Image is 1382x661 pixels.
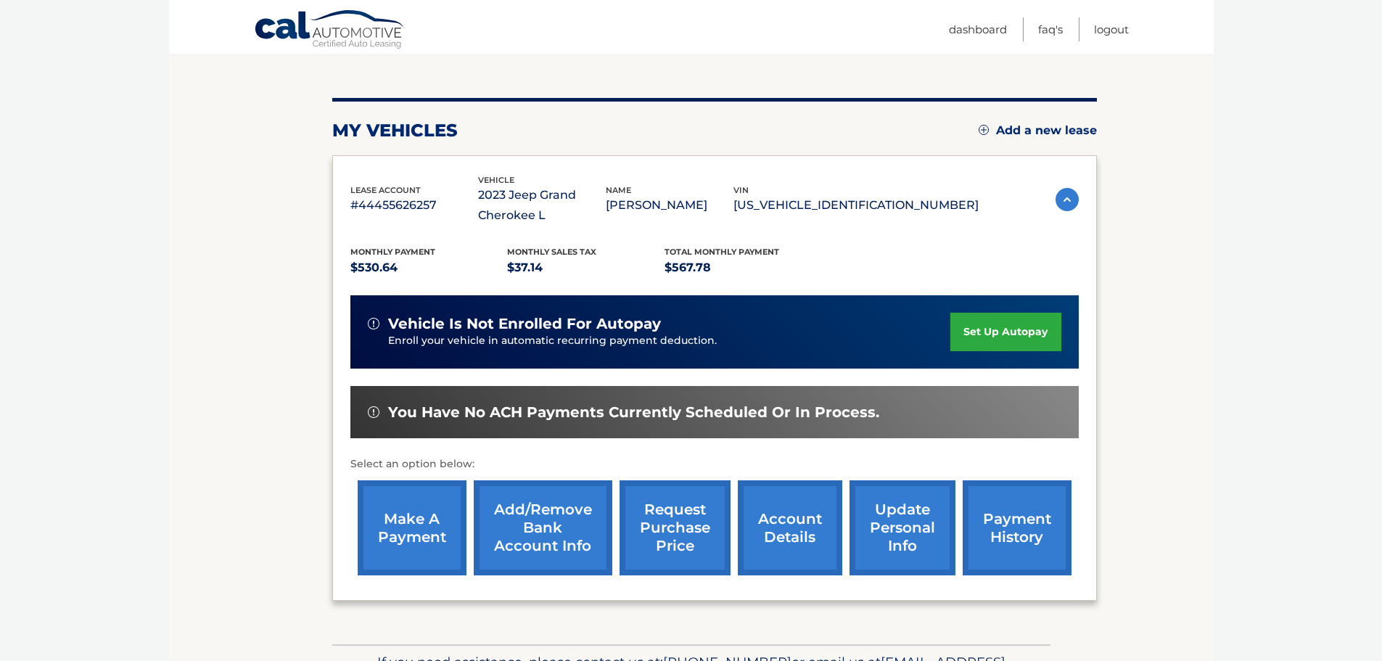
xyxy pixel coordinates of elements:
[507,247,596,257] span: Monthly sales Tax
[350,456,1079,473] p: Select an option below:
[1038,17,1063,41] a: FAQ's
[606,195,733,215] p: [PERSON_NAME]
[388,333,951,349] p: Enroll your vehicle in automatic recurring payment deduction.
[350,195,478,215] p: #44455626257
[1056,188,1079,211] img: accordion-active.svg
[478,175,514,185] span: vehicle
[850,480,955,575] a: update personal info
[388,315,661,333] span: vehicle is not enrolled for autopay
[478,185,606,226] p: 2023 Jeep Grand Cherokee L
[350,247,435,257] span: Monthly Payment
[1094,17,1129,41] a: Logout
[620,480,731,575] a: request purchase price
[368,406,379,418] img: alert-white.svg
[606,185,631,195] span: name
[738,480,842,575] a: account details
[358,480,466,575] a: make a payment
[332,120,458,141] h2: my vehicles
[665,258,822,278] p: $567.78
[507,258,665,278] p: $37.14
[949,17,1007,41] a: Dashboard
[254,9,406,52] a: Cal Automotive
[350,185,421,195] span: lease account
[979,125,989,135] img: add.svg
[368,318,379,329] img: alert-white.svg
[388,403,879,422] span: You have no ACH payments currently scheduled or in process.
[665,247,779,257] span: Total Monthly Payment
[950,313,1061,351] a: set up autopay
[350,258,508,278] p: $530.64
[733,195,979,215] p: [US_VEHICLE_IDENTIFICATION_NUMBER]
[733,185,749,195] span: vin
[963,480,1072,575] a: payment history
[474,480,612,575] a: Add/Remove bank account info
[979,123,1097,138] a: Add a new lease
